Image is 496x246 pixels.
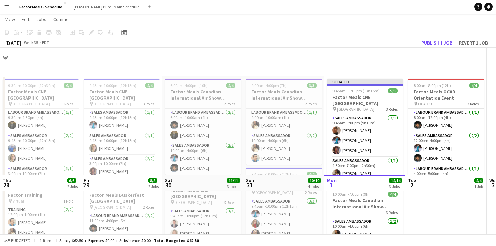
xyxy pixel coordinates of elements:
span: 9:45am-11:00pm (13h15m) [332,88,380,93]
h3: Factor Meals Canadian International Air Show [GEOGRAPHIC_DATA] [327,197,403,210]
app-card-role: Sales Ambassador2/29:45am-10:00pm (12h15m)[PERSON_NAME][PERSON_NAME] [3,132,79,165]
span: 2 Roles [305,101,317,106]
span: 8:00am-8:00pm (12h) [414,83,451,88]
button: Factor Meals - Schedule [14,0,68,14]
span: 2 Roles [305,190,317,195]
app-job-card: 9:00am-4:00pm (7h)3/3Factor Meals Canadian International Air Show [GEOGRAPHIC_DATA]2 RolesLabour ... [246,79,322,165]
app-card-role: Sales Ambassador2/212:00pm-4:00pm (4h)[PERSON_NAME][PERSON_NAME] [408,132,484,165]
span: 5/5 [388,88,398,93]
div: 2 Jobs [67,184,78,189]
app-card-role: Labour Brand Ambassadors1/19:00am-10:00am (1h)[PERSON_NAME] [246,109,322,132]
span: Fri [84,177,89,183]
span: [GEOGRAPHIC_DATA] [13,101,50,106]
span: Total Budgeted $62.50 [154,238,199,243]
span: Comms [53,16,69,22]
span: View [5,16,15,22]
app-card-role: Sales Ambassador1/19:45am-10:00pm (12h15m)[PERSON_NAME] [84,109,160,132]
h3: Factor Meals OCAD Orientation Event [408,89,484,101]
app-job-card: 8:00am-8:00pm (12h)4/4Factor Meals OCAD Orientation Event OCAD U3 RolesLabour Brand Ambassadors1/... [408,79,484,179]
app-card-role: Labour Brand Ambassadors1/19:30am-1:30pm (4h)[PERSON_NAME] [3,109,79,132]
h3: Factor Meals CNE [GEOGRAPHIC_DATA] [3,89,79,101]
span: [GEOGRAPHIC_DATA] [175,200,212,205]
h3: Factor Meals CNE [GEOGRAPHIC_DATA] [327,94,403,106]
button: [PERSON_NAME] Pure - Main Schedule [68,0,145,14]
span: 2 Roles [143,205,154,210]
button: Budgeted [3,237,32,244]
span: 4/4 [469,83,479,88]
app-job-card: 9:45am-10:00pm (12h15m)4/4Factor Meals CNE [GEOGRAPHIC_DATA] [GEOGRAPHIC_DATA]3 RolesSales Ambass... [84,79,160,179]
app-card-role: Labour Brand Ambassadors1/14:00pm-8:00pm (4h)[PERSON_NAME] [408,165,484,188]
div: 3 Jobs [227,184,240,189]
app-card-role: Sales Ambassador2/23:00pm-10:00pm (7h)[PERSON_NAME][PERSON_NAME] [84,155,160,188]
app-card-role: Sales Ambassador1/19:45am-10:00pm (12h15m)[PERSON_NAME] [84,132,160,155]
span: 3 Roles [467,101,479,106]
span: 4/4 [474,178,483,183]
span: Thu [3,177,11,183]
button: Publish 1 job [419,38,455,47]
span: Jobs [36,16,46,22]
span: 2 [407,181,416,189]
span: 4/4 [64,83,73,88]
span: 28 [2,181,11,189]
span: 2 Roles [224,101,235,106]
app-card-role: Sales Ambassador3/39:45am-10:00pm (12h15m)[PERSON_NAME][PERSON_NAME][PERSON_NAME] [246,197,322,240]
app-card-role: Training2/212:00pm-1:00pm (1h)[PERSON_NAME][PERSON_NAME] [3,206,79,239]
span: 4/4 [145,83,154,88]
span: [GEOGRAPHIC_DATA] [337,107,374,112]
span: 1 item [37,238,54,243]
span: 30 [164,181,172,189]
app-job-card: 12:00pm-1:00pm (1h)2/2Factor Training Virtual1 RoleTraining2/212:00pm-1:00pm (1h)[PERSON_NAME][PE... [3,182,79,239]
span: 9:30am-10:00pm (12h30m) [8,83,55,88]
a: Comms [51,15,71,24]
span: 9:00am-4:00pm (7h) [251,83,287,88]
app-card-role: Sales Ambassador2/210:00am-4:00pm (6h)[PERSON_NAME][PERSON_NAME] [246,132,322,165]
span: OCAD U [418,101,432,106]
div: 2 Jobs [148,184,159,189]
button: Revert 1 job [456,38,491,47]
span: 3 Roles [143,101,154,106]
h3: Factor Training [3,192,79,198]
span: 4/4 [226,83,235,88]
span: 1 Role [63,198,73,204]
span: 3 Roles [386,210,398,215]
span: 9:45am-10:00pm (12h15m) [89,83,136,88]
app-card-role: Labour Brand Ambassadors1/18:00am-12:00pm (4h)[PERSON_NAME] [408,109,484,132]
h3: Factor Meals CNE [GEOGRAPHIC_DATA] [84,89,160,101]
span: 8/8 [148,178,157,183]
app-card-role: Sales Ambassador1/13:00pm-10:00pm (7h)[PERSON_NAME] [3,165,79,188]
div: Salary $62.50 + Expenses $0.00 + Subsistence $0.00 = [59,238,199,243]
span: 11/11 [227,178,240,183]
span: 4/4 [388,192,398,197]
h3: Factor Meals Canadian International Air Show [GEOGRAPHIC_DATA] [165,89,241,101]
span: [GEOGRAPHIC_DATA] [256,190,293,195]
div: Updated [327,79,403,84]
span: Sat [165,177,172,183]
span: Virtual [13,198,24,204]
div: EDT [42,40,49,45]
span: Tue [408,177,416,183]
span: 10/10 [308,178,321,183]
span: 3 Roles [386,107,398,112]
app-card-role: Sales Ambassador3/39:45am-7:00pm (9h15m)[PERSON_NAME][PERSON_NAME][PERSON_NAME] [327,114,403,157]
a: Edit [19,15,32,24]
a: Jobs [34,15,49,24]
app-card-role: Sales Ambassador1/14:30pm-7:00pm (2h30m)[PERSON_NAME] [327,157,403,180]
span: 6:00am-4:00pm (10h) [170,83,208,88]
span: 4/4 [307,172,317,177]
span: 3 Roles [62,101,73,106]
app-job-card: 9:30am-10:00pm (12h30m)4/4Factor Meals CNE [GEOGRAPHIC_DATA] [GEOGRAPHIC_DATA]3 RolesLabour Brand... [3,79,79,179]
app-job-card: 6:00am-4:00pm (10h)4/4Factor Meals Canadian International Air Show [GEOGRAPHIC_DATA]2 RolesLabour... [165,79,241,175]
app-card-role: Labour Brand Ambassadors2/211:00am-4:00pm (5h)[PERSON_NAME][PERSON_NAME] [84,212,160,245]
app-job-card: Updated9:45am-11:00pm (13h15m)5/5Factor Meals CNE [GEOGRAPHIC_DATA] [GEOGRAPHIC_DATA]3 RolesSales... [327,79,403,179]
span: Week 35 [22,40,39,45]
span: [GEOGRAPHIC_DATA] [94,205,131,210]
div: 1 Job [474,184,483,189]
span: 31 [245,181,254,189]
h3: Factor Meals Buskerfest [GEOGRAPHIC_DATA] [84,192,160,204]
